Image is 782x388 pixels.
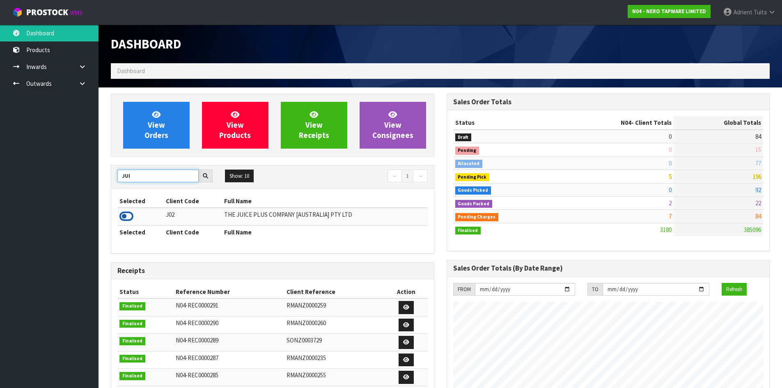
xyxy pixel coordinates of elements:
span: Adrient [734,8,752,16]
span: 84 [755,212,761,220]
span: ProStock [26,7,68,18]
span: RMANZ0000255 [287,371,326,379]
span: RMANZ0000260 [287,319,326,327]
span: 196 [752,172,761,180]
span: 3180 [660,226,672,234]
h3: Receipts [117,267,428,275]
span: 92 [755,186,761,194]
span: N04-REC0000290 [176,319,218,327]
span: View Receipts [299,110,329,140]
a: → [413,170,427,183]
a: ViewReceipts [281,102,347,149]
span: 5 [669,172,672,180]
span: Dashboard [117,67,145,75]
a: ViewOrders [123,102,190,149]
a: ← [388,170,402,183]
span: Pending Charges [455,213,499,221]
span: Finalised [119,337,145,345]
span: N04-REC0000291 [176,301,218,309]
span: Finalised [119,355,145,363]
th: Status [453,116,555,129]
span: View Products [219,110,251,140]
span: 84 [755,133,761,140]
th: Selected [117,225,164,239]
span: RMANZ0000259 [287,301,326,309]
span: 0 [669,159,672,167]
span: N04-REC0000287 [176,354,218,362]
span: 7 [669,212,672,220]
span: Pending [455,147,479,155]
span: View Consignees [372,110,413,140]
th: Full Name [222,195,428,208]
img: cube-alt.png [12,7,23,17]
td: THE JUICE PLUS COMPANY [AUSTRALIA] PTY LTD [222,208,428,225]
span: 15 [755,146,761,154]
span: View Orders [144,110,168,140]
span: N04-REC0000289 [176,336,218,344]
span: Finalised [455,227,481,235]
span: 0 [669,133,672,140]
th: - Client Totals [555,116,674,129]
span: Draft [455,133,472,142]
span: Finalised [119,320,145,328]
span: RMANZ0000235 [287,354,326,362]
span: 385096 [744,226,761,234]
span: 0 [669,186,672,194]
span: Finalised [119,302,145,310]
span: 22 [755,199,761,207]
a: 1 [401,170,413,183]
th: Global Totals [674,116,763,129]
span: Goods Packed [455,200,493,208]
div: TO [587,283,603,296]
span: Goods Picked [455,186,491,195]
span: SONZ0003729 [287,336,322,344]
span: Finalised [119,372,145,380]
button: Refresh [722,283,747,296]
button: Show: 10 [225,170,254,183]
span: 0 [669,146,672,154]
th: Action [385,285,427,298]
span: N04-REC0000285 [176,371,218,379]
th: Selected [117,195,164,208]
th: Status [117,285,174,298]
a: ViewProducts [202,102,268,149]
small: WMS [70,9,83,17]
span: Pending Pick [455,173,490,181]
a: N04 - NERO TAPWARE LIMITED [628,5,711,18]
a: ViewConsignees [360,102,426,149]
span: N04 [621,119,631,126]
h3: Sales Order Totals [453,98,764,106]
div: FROM [453,283,475,296]
th: Reference Number [174,285,284,298]
th: Client Code [164,195,222,208]
th: Client Code [164,225,222,239]
span: Allocated [455,160,483,168]
span: Tuita [754,8,767,16]
nav: Page navigation [279,170,428,184]
th: Client Reference [284,285,385,298]
input: Search clients [117,170,199,182]
span: 77 [755,159,761,167]
h3: Sales Order Totals (By Date Range) [453,264,764,272]
td: J02 [164,208,222,225]
th: Full Name [222,225,428,239]
span: 2 [669,199,672,207]
strong: N04 - NERO TAPWARE LIMITED [632,8,706,15]
span: Dashboard [111,36,181,52]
